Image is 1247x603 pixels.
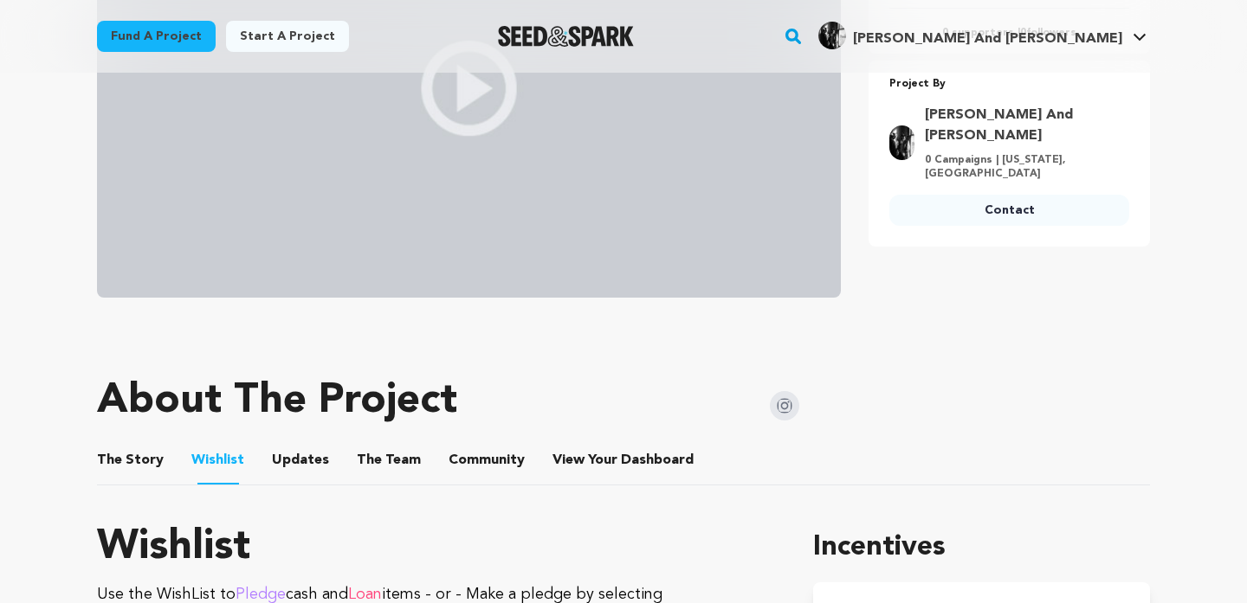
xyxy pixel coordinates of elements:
[97,450,122,471] span: The
[853,32,1122,46] span: [PERSON_NAME] And [PERSON_NAME]
[449,450,525,471] span: Community
[97,450,164,471] span: Story
[925,153,1119,181] p: 0 Campaigns | [US_STATE], [GEOGRAPHIC_DATA]
[236,587,286,602] span: Pledge
[357,450,421,471] span: Team
[498,26,634,47] a: Seed&Spark Homepage
[621,450,694,471] span: Dashboard
[889,195,1129,226] a: Contact
[226,21,349,52] a: Start a project
[925,105,1119,146] a: Goto Megan Trufant Tillman And Kimiko Matsuda-Lawrence profile
[272,450,329,471] span: Updates
[97,527,772,568] h1: Wishlist
[889,125,914,160] img: bc96af7bd9de8203.jpg
[552,450,697,471] span: Your
[348,587,382,602] span: Loan
[357,450,382,471] span: The
[818,22,846,49] img: bc96af7bd9de8203.jpg
[552,450,697,471] a: ViewYourDashboard
[770,391,799,420] img: Seed&Spark Instagram Icon
[191,450,244,471] span: Wishlist
[815,18,1150,49] a: Megan Trufant Tillman And Kimiko M.'s Profile
[815,18,1150,55] span: Megan Trufant Tillman And Kimiko M.'s Profile
[889,74,1129,94] p: Project By
[97,21,216,52] a: Fund a project
[813,527,1150,568] h1: Incentives
[97,381,457,422] h1: About The Project
[818,22,1122,49] div: Megan Trufant Tillman And Kimiko M.'s Profile
[498,26,634,47] img: Seed&Spark Logo Dark Mode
